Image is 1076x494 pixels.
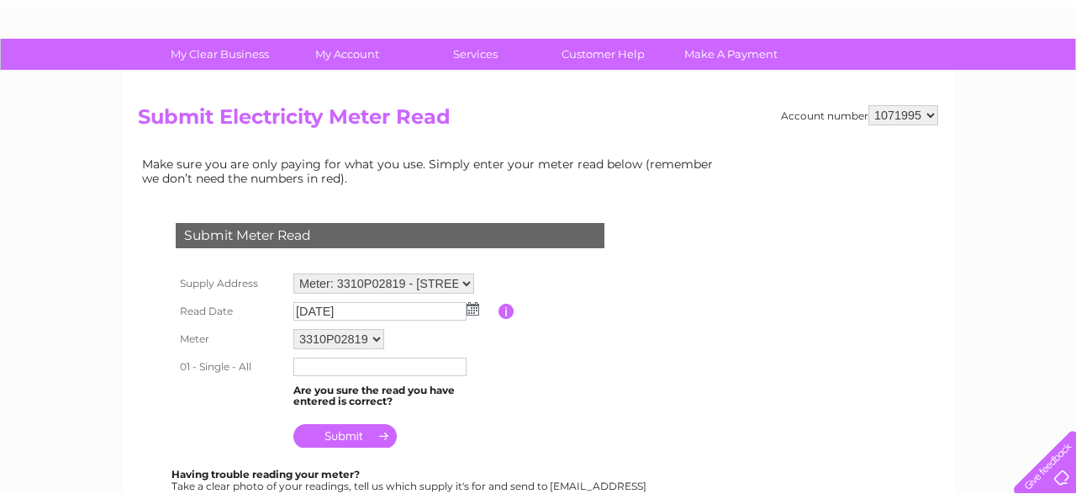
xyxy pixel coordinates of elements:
a: Energy [822,72,859,84]
a: Contact [964,72,1005,84]
img: ... [467,302,479,316]
input: Information [498,304,514,319]
a: Make A Payment [662,39,800,70]
a: Services [406,39,545,70]
th: Read Date [171,298,289,325]
th: Meter [171,325,289,353]
th: 01 - Single - All [171,353,289,380]
img: logo.png [38,44,124,95]
a: 0333 014 3131 [759,8,875,29]
a: Blog [930,72,954,84]
input: Submit [293,424,397,448]
div: Submit Meter Read [176,223,604,248]
td: Make sure you are only paying for what you use. Simply enter your meter read below (remember we d... [138,153,726,189]
a: Log out [1021,72,1060,84]
td: Are you sure the read you have entered is correct? [289,380,498,412]
a: My Clear Business [150,39,289,70]
a: Customer Help [534,39,672,70]
b: Having trouble reading your meter? [171,468,360,481]
div: Account number [781,105,938,125]
div: Clear Business is a trading name of Verastar Limited (registered in [GEOGRAPHIC_DATA] No. 3667643... [142,9,936,82]
h2: Submit Electricity Meter Read [138,105,938,137]
a: Telecoms [869,72,920,84]
a: Water [780,72,812,84]
th: Supply Address [171,269,289,298]
a: My Account [278,39,417,70]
